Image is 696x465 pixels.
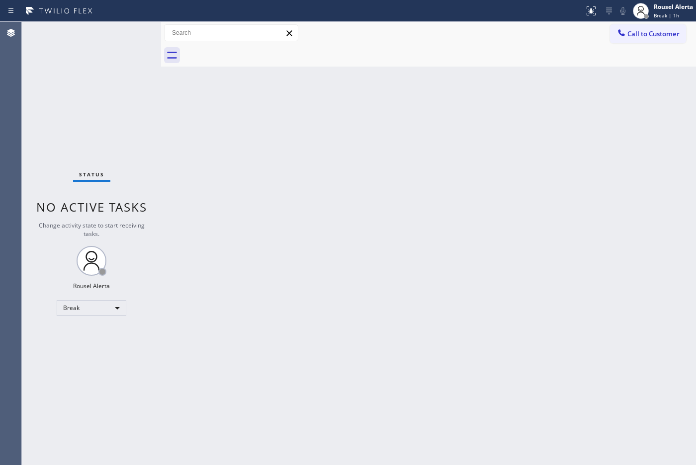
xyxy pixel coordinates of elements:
span: Status [79,171,104,178]
span: Change activity state to start receiving tasks. [39,221,145,238]
div: Break [57,300,126,316]
button: Mute [616,4,630,18]
span: No active tasks [36,199,147,215]
div: Rousel Alerta [73,282,110,290]
button: Call to Customer [610,24,686,43]
div: Rousel Alerta [654,2,693,11]
span: Call to Customer [627,29,680,38]
span: Break | 1h [654,12,679,19]
input: Search [165,25,298,41]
